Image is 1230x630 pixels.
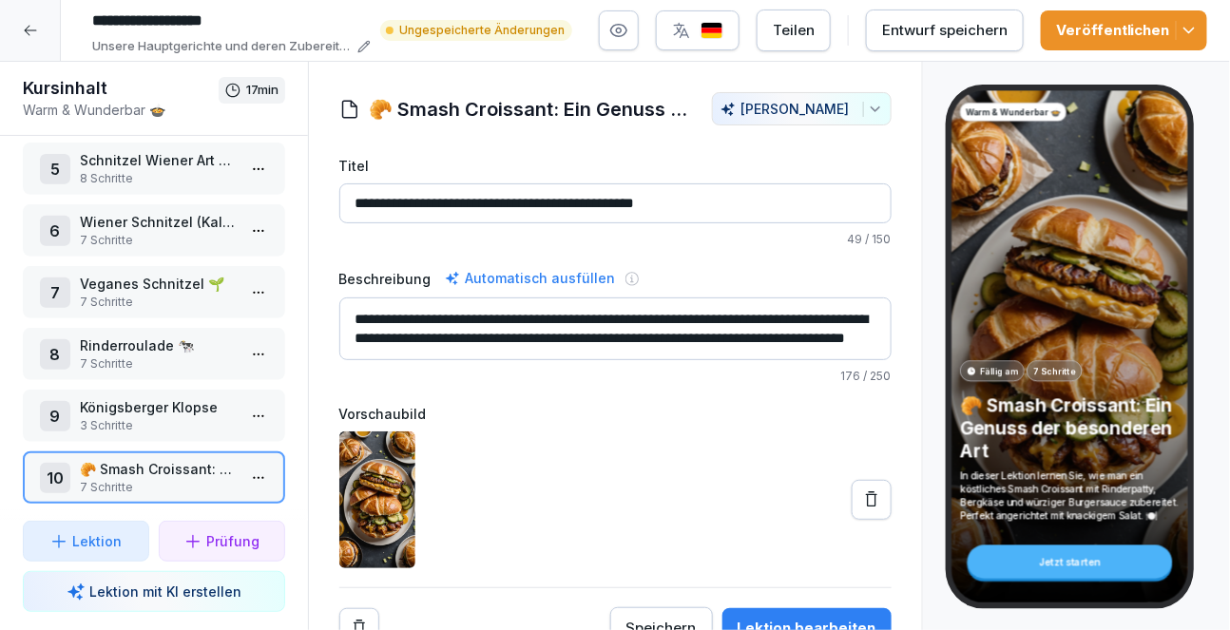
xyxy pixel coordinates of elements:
[848,232,863,246] span: 49
[80,417,236,434] p: 3 Schritte
[23,266,285,318] div: 7Veganes Schnitzel 🌱7 Schritte
[80,212,236,232] p: Wiener Schnitzel (Kalb) 🫶🏼
[40,277,70,308] div: 7
[841,369,861,383] span: 176
[1041,10,1207,50] button: Veröffentlichen
[80,150,236,170] p: Schnitzel Wiener Art (Schweineschnitzel) 🐷
[40,216,70,246] div: 6
[339,231,892,248] p: / 150
[23,451,285,504] div: 10🥐 Smash Croissant: Ein Genuss der besonderen Art7 Schritte
[40,463,70,493] div: 10
[1056,20,1192,41] div: Veröffentlichen
[40,401,70,431] div: 9
[23,143,285,195] div: 5Schnitzel Wiener Art (Schweineschnitzel) 🐷8 Schritte
[40,154,70,184] div: 5
[339,368,892,385] p: / 250
[1033,365,1075,377] p: 7 Schritte
[339,269,432,289] label: Beschreibung
[23,390,285,442] div: 9Königsberger Klopse3 Schritte
[960,393,1180,462] p: 🥐 Smash Croissant: Ein Genuss der besonderen Art
[23,204,285,257] div: 6Wiener Schnitzel (Kalb) 🫶🏼7 Schritte
[80,397,236,417] p: Königsberger Klopse
[701,22,723,40] img: de.svg
[965,105,1061,118] p: Warm & Wunderbar 🍲
[757,10,831,51] button: Teilen
[40,339,70,370] div: 8
[721,101,883,117] div: [PERSON_NAME]
[206,531,259,551] p: Prüfung
[773,20,815,41] div: Teilen
[882,20,1008,41] div: Entwurf speichern
[80,232,236,249] p: 7 Schritte
[23,571,285,612] button: Lektion mit KI erstellen
[370,95,693,124] h1: 🥐 Smash Croissant: Ein Genuss der besonderen Art
[89,582,241,601] p: Lektion mit KI erstellen
[967,545,1172,579] div: Jetzt starten
[72,531,122,551] p: Lektion
[866,10,1024,51] button: Entwurf speichern
[339,431,415,568] img: hnphg22q6kkugckspp9gv9w2.png
[80,479,236,496] p: 7 Schritte
[80,294,236,311] p: 7 Schritte
[980,365,1018,377] p: Fällig am
[80,335,236,355] p: Rinderroulade 🐄
[399,22,565,39] p: Ungespeicherte Änderungen
[712,92,892,125] button: [PERSON_NAME]
[80,274,236,294] p: Veganes Schnitzel 🌱
[80,355,236,372] p: 7 Schritte
[339,404,892,424] label: Vorschaubild
[23,521,149,562] button: Lektion
[80,459,236,479] p: 🥐 Smash Croissant: Ein Genuss der besonderen Art
[23,328,285,380] div: 8Rinderroulade 🐄7 Schritte
[23,77,219,100] h1: Kursinhalt
[92,37,352,56] p: Unsere Hauptgerichte und deren Zubereitung.
[960,469,1180,523] p: In dieser Lektion lernen Sie, wie man ein köstliches Smash Croissant mit Rinderpatty, Bergkäse un...
[159,521,285,562] button: Prüfung
[339,156,892,176] label: Titel
[441,267,620,290] div: Automatisch ausfüllen
[80,170,236,187] p: 8 Schritte
[23,100,219,120] p: Warm & Wunderbar 🍲
[247,81,279,100] p: 17 min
